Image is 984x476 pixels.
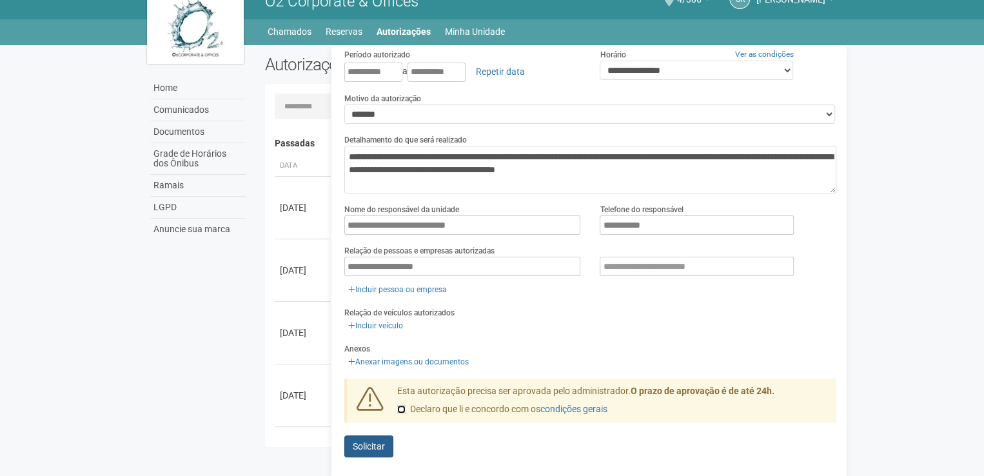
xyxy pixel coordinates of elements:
strong: O prazo de aprovação é de até 24h. [631,386,774,396]
a: Documentos [150,121,246,143]
a: Anuncie sua marca [150,219,246,240]
th: Data [275,155,333,177]
a: LGPD [150,197,246,219]
a: Repetir data [467,61,533,83]
a: Incluir veículo [344,319,407,333]
div: [DATE] [280,326,328,339]
input: Declaro que li e concordo com oscondições gerais [397,405,406,413]
div: [DATE] [280,389,328,402]
a: Minha Unidade [445,23,505,41]
div: [DATE] [280,264,328,277]
a: Anexar imagens ou documentos [344,355,473,369]
label: Declaro que li e concordo com os [397,403,607,416]
label: Relação de veículos autorizados [344,307,455,319]
label: Detalhamento do que será realizado [344,134,467,146]
a: Home [150,77,246,99]
span: Solicitar [353,441,385,451]
div: Esta autorização precisa ser aprovada pelo administrador. [388,385,836,422]
div: a [344,61,581,83]
label: Telefone do responsável [600,204,683,215]
a: Ramais [150,175,246,197]
h2: Autorizações [265,55,541,74]
label: Anexos [344,343,370,355]
label: Motivo da autorização [344,93,421,104]
a: Comunicados [150,99,246,121]
label: Período autorizado [344,49,410,61]
a: Ver as condições [735,50,794,59]
div: [DATE] [280,201,328,214]
a: Reservas [326,23,362,41]
a: Grade de Horários dos Ônibus [150,143,246,175]
label: Relação de pessoas e empresas autorizadas [344,245,495,257]
a: Chamados [268,23,311,41]
h4: Passadas [275,139,827,148]
label: Horário [600,49,625,61]
label: Nome do responsável da unidade [344,204,459,215]
a: Incluir pessoa ou empresa [344,283,451,297]
button: Solicitar [344,435,393,457]
a: Autorizações [377,23,431,41]
a: condições gerais [540,404,607,414]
